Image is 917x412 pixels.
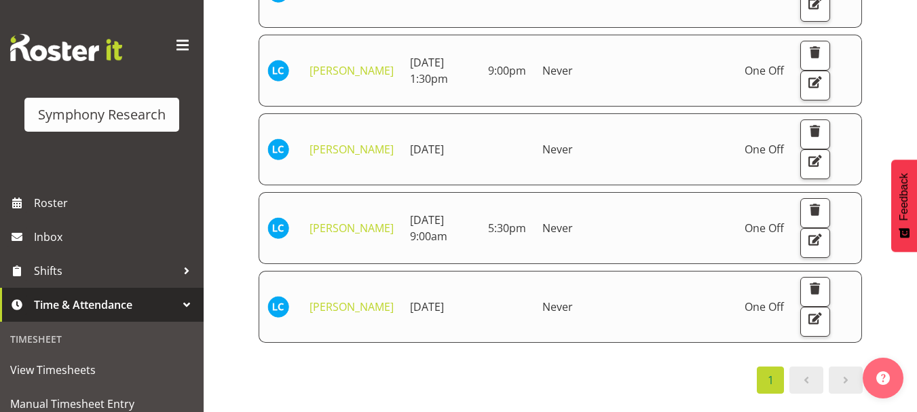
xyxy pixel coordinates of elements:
[800,149,830,179] button: Edit Unavailability
[410,212,447,244] span: [DATE] 9:00am
[10,360,193,380] span: View Timesheets
[800,198,830,228] button: Delete Unavailability
[800,228,830,258] button: Edit Unavailability
[891,160,917,252] button: Feedback - Show survey
[267,296,289,318] img: lindsay-carroll-holland11869.jpg
[898,173,910,221] span: Feedback
[800,307,830,337] button: Edit Unavailability
[3,325,200,353] div: Timesheet
[800,119,830,149] button: Delete Unavailability
[745,142,784,157] span: One Off
[488,63,526,78] span: 9:00pm
[38,105,166,125] div: Symphony Research
[745,299,784,314] span: One Off
[310,221,394,236] a: [PERSON_NAME]
[34,261,176,281] span: Shifts
[800,71,830,100] button: Edit Unavailability
[10,34,122,61] img: Rosterit website logo
[542,63,573,78] span: Never
[876,371,890,385] img: help-xxl-2.png
[310,299,394,314] a: [PERSON_NAME]
[542,142,573,157] span: Never
[488,221,526,236] span: 5:30pm
[410,299,444,314] span: [DATE]
[267,138,289,160] img: lindsay-carroll-holland11869.jpg
[745,63,784,78] span: One Off
[267,217,289,239] img: lindsay-carroll-holland11869.jpg
[3,353,200,387] a: View Timesheets
[267,60,289,81] img: lindsay-carroll-holland11869.jpg
[310,142,394,157] a: [PERSON_NAME]
[800,277,830,307] button: Delete Unavailability
[410,55,448,86] span: [DATE] 1:30pm
[542,221,573,236] span: Never
[34,227,197,247] span: Inbox
[34,193,197,213] span: Roster
[310,63,394,78] a: [PERSON_NAME]
[542,299,573,314] span: Never
[800,41,830,71] button: Delete Unavailability
[410,142,444,157] span: [DATE]
[34,295,176,315] span: Time & Attendance
[745,221,784,236] span: One Off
